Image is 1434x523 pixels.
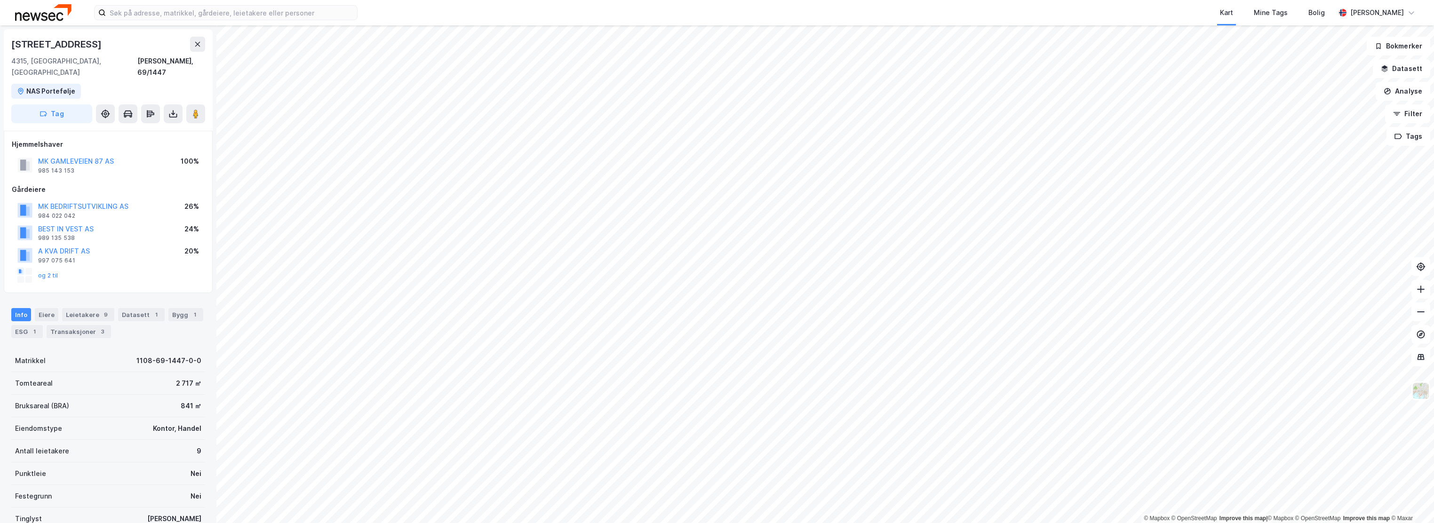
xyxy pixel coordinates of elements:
div: Eiere [35,308,58,321]
div: 26% [184,201,199,212]
img: Z [1412,382,1430,400]
input: Søk på adresse, matrikkel, gårdeiere, leietakere eller personer [106,6,357,20]
button: Tag [11,104,92,123]
div: 984 022 042 [38,212,75,220]
a: Mapbox [1144,515,1170,522]
div: Matrikkel [15,355,46,366]
div: 24% [184,223,199,235]
div: Tomteareal [15,378,53,389]
div: Info [11,308,31,321]
button: Tags [1386,127,1430,146]
div: 20% [184,246,199,257]
div: 997 075 641 [38,257,75,264]
div: [PERSON_NAME], 69/1447 [137,55,205,78]
div: Eiendomstype [15,423,62,434]
div: 100% [181,156,199,167]
div: Festegrunn [15,491,52,502]
div: 1108-69-1447-0-0 [136,355,201,366]
div: Gårdeiere [12,184,205,195]
div: 4315, [GEOGRAPHIC_DATA], [GEOGRAPHIC_DATA] [11,55,137,78]
button: Filter [1385,104,1430,123]
div: Mine Tags [1254,7,1288,18]
div: Bygg [168,308,203,321]
div: 2 717 ㎡ [176,378,201,389]
div: 1 [151,310,161,319]
div: [STREET_ADDRESS] [11,37,104,52]
div: | [1144,514,1413,523]
iframe: Chat Widget [1387,478,1434,523]
div: 985 143 153 [38,167,74,174]
div: Antall leietakere [15,445,69,457]
div: Transaksjoner [47,325,111,338]
div: 841 ㎡ [181,400,201,412]
div: 3 [98,327,107,336]
div: Kontrollprogram for chat [1387,478,1434,523]
div: Leietakere [62,308,114,321]
div: [PERSON_NAME] [1350,7,1404,18]
div: Datasett [118,308,165,321]
div: 989 135 538 [38,234,75,242]
div: 1 [190,310,199,319]
a: OpenStreetMap [1171,515,1217,522]
div: ESG [11,325,43,338]
button: Datasett [1373,59,1430,78]
a: Mapbox [1267,515,1293,522]
a: Improve this map [1343,515,1390,522]
div: 9 [197,445,201,457]
div: Bruksareal (BRA) [15,400,69,412]
div: 1 [30,327,39,336]
div: Hjemmelshaver [12,139,205,150]
img: newsec-logo.f6e21ccffca1b3a03d2d.png [15,4,72,21]
div: Kontor, Handel [153,423,201,434]
div: Nei [191,468,201,479]
div: Kart [1220,7,1233,18]
a: Improve this map [1219,515,1266,522]
div: Bolig [1308,7,1325,18]
div: NAS Portefølje [26,86,75,97]
button: Analyse [1376,82,1430,101]
button: Bokmerker [1367,37,1430,55]
div: Punktleie [15,468,46,479]
div: 9 [101,310,111,319]
a: OpenStreetMap [1295,515,1341,522]
div: Nei [191,491,201,502]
